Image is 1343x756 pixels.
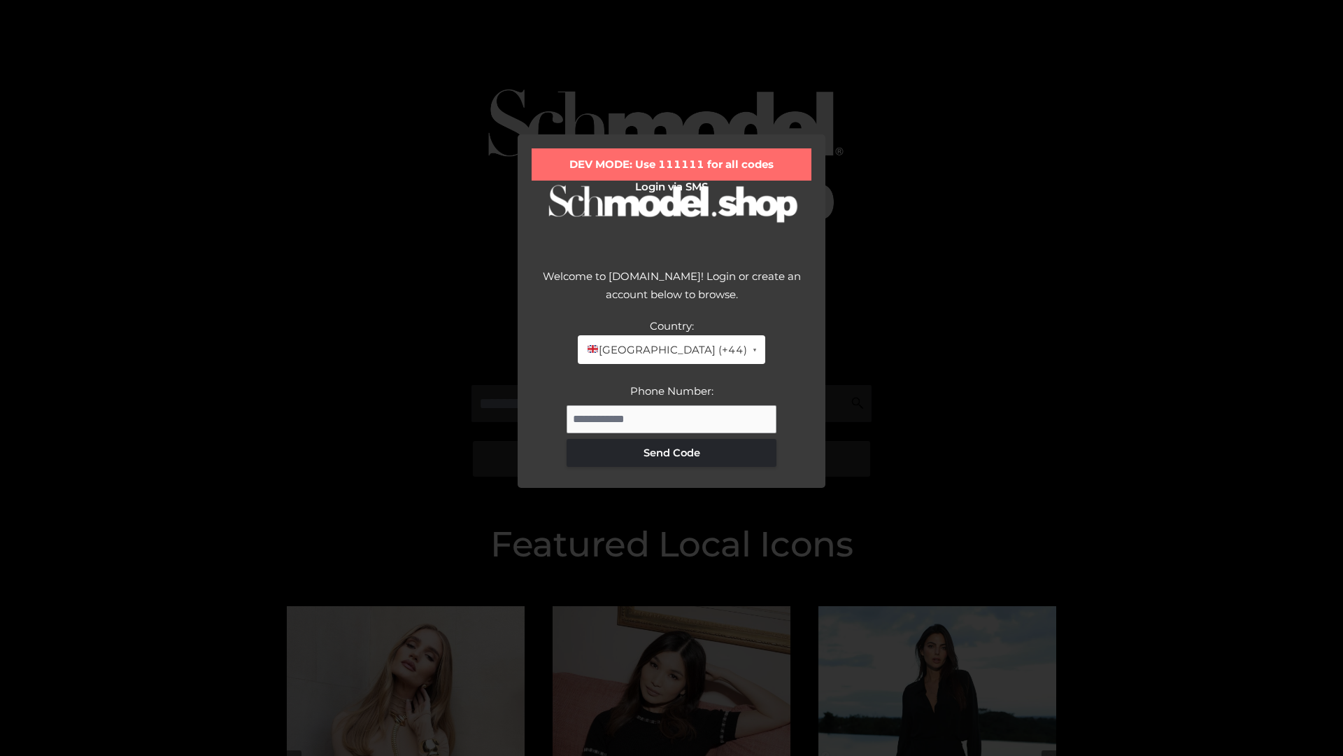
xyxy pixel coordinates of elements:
[650,319,694,332] label: Country:
[567,439,776,467] button: Send Code
[630,384,713,398] label: Phone Number:
[588,344,598,354] img: 🇬🇧
[532,267,811,317] div: Welcome to [DOMAIN_NAME]! Login or create an account below to browse.
[586,341,746,359] span: [GEOGRAPHIC_DATA] (+44)
[532,181,811,193] h2: Login via SMS
[532,148,811,181] div: DEV MODE: Use 111111 for all codes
